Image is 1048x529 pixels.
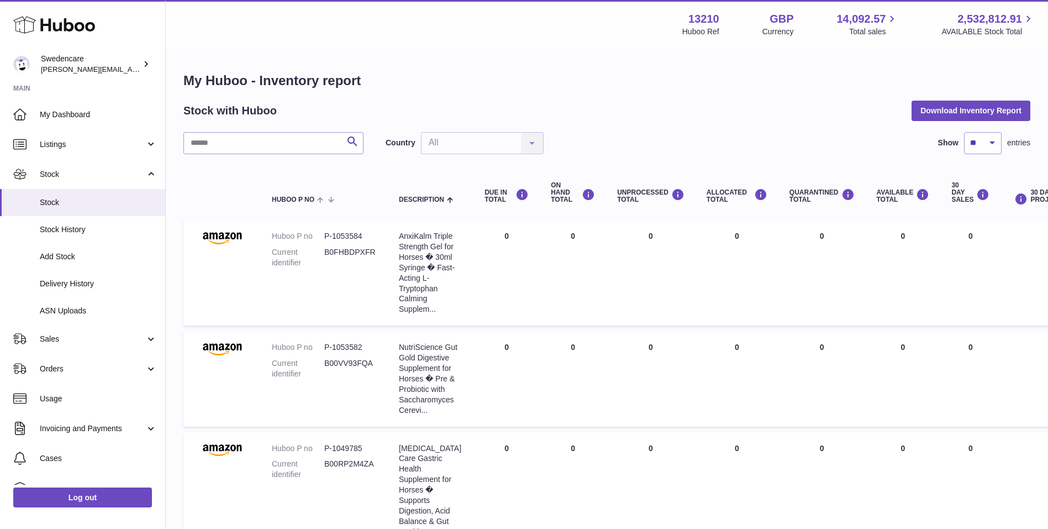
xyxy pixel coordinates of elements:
span: Orders [40,364,145,374]
span: [PERSON_NAME][EMAIL_ADDRESS][PERSON_NAME][DOMAIN_NAME] [41,65,281,74]
span: Listings [40,139,145,150]
dt: Huboo P no [272,443,324,454]
td: 0 [866,331,941,426]
dd: B00VV93FQA [324,358,377,379]
span: Total sales [849,27,898,37]
td: 0 [540,331,606,426]
div: Huboo Ref [682,27,719,37]
span: My Dashboard [40,109,157,120]
div: ON HAND Total [551,182,595,204]
dd: B00RP2M4ZA [324,459,377,480]
span: 0 [820,444,824,453]
dt: Current identifier [272,459,324,480]
span: 14,092.57 [836,12,886,27]
td: 0 [540,220,606,326]
div: UNPROCESSED Total [617,188,684,203]
dd: P-1053582 [324,342,377,353]
a: Log out [13,488,152,507]
td: 0 [696,220,778,326]
h2: Stock with Huboo [183,103,277,118]
td: 0 [940,220,1000,326]
td: 0 [940,331,1000,426]
dd: P-1049785 [324,443,377,454]
strong: GBP [770,12,793,27]
div: NutriScience Gut Gold Digestive Supplement for Horses � Pre & Probiotic with Saccharomyces Cerevi... [399,342,462,415]
span: Cases [40,453,157,464]
span: Invoicing and Payments [40,423,145,434]
div: AVAILABLE Total [877,188,930,203]
span: Stock [40,169,145,180]
td: 0 [606,331,696,426]
dd: B0FHBDPXFR [324,247,377,268]
a: 2,532,812.91 AVAILABLE Stock Total [941,12,1035,37]
div: DUE IN TOTAL [484,188,529,203]
span: entries [1007,138,1030,148]
span: Usage [40,394,157,404]
div: ALLOCATED Total [707,188,767,203]
span: 0 [820,232,824,240]
span: Description [399,196,444,203]
span: Stock [40,197,157,208]
div: Currency [762,27,794,37]
td: 0 [473,331,540,426]
td: 0 [473,220,540,326]
label: Show [938,138,959,148]
img: product image [194,342,250,355]
a: 14,092.57 Total sales [836,12,898,37]
img: product image [194,443,250,457]
span: Stock History [40,224,157,235]
img: product image [194,231,250,244]
span: ASN Uploads [40,306,157,316]
label: Country [386,138,415,148]
dt: Huboo P no [272,231,324,242]
span: AVAILABLE Stock Total [941,27,1035,37]
dt: Current identifier [272,247,324,268]
span: Channels [40,483,157,494]
td: 0 [866,220,941,326]
dd: P-1053584 [324,231,377,242]
strong: 13210 [688,12,719,27]
h1: My Huboo - Inventory report [183,72,1030,90]
dt: Huboo P no [272,342,324,353]
dt: Current identifier [272,358,324,379]
span: Add Stock [40,252,157,262]
span: 0 [820,343,824,352]
span: Huboo P no [272,196,314,203]
div: AnxiKalm Triple Strength Gel for Horses � 30ml Syringe � Fast-Acting L-Tryptophan Calming Supplem... [399,231,462,315]
span: Sales [40,334,145,344]
span: 2,532,812.91 [957,12,1022,27]
div: 30 DAY SALES [951,182,989,204]
div: Swedencare [41,54,140,75]
button: Download Inventory Report [912,101,1030,121]
span: Delivery History [40,279,157,289]
td: 0 [696,331,778,426]
td: 0 [606,220,696,326]
img: daniel.corbridge@swedencare.co.uk [13,56,30,72]
div: QUARANTINED Total [789,188,855,203]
